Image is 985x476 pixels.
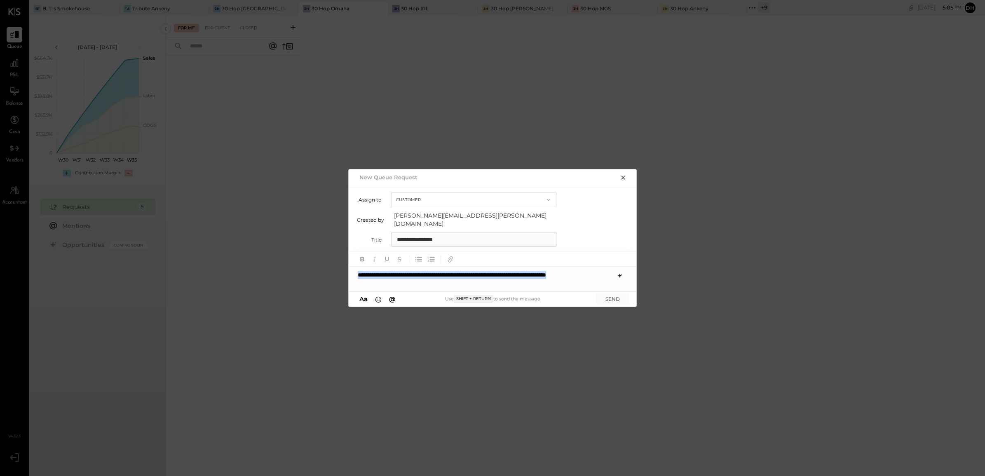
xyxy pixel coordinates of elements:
button: SEND [596,293,629,305]
button: Ordered List [426,253,436,264]
label: Created by [357,217,384,223]
span: a [364,295,368,303]
button: @ [387,295,398,304]
span: [PERSON_NAME][EMAIL_ADDRESS][PERSON_NAME][DOMAIN_NAME] [394,211,559,228]
button: Unordered List [413,253,424,264]
span: Shift + Return [454,295,493,302]
button: Bold [357,253,368,264]
h2: New Queue Request [359,174,417,181]
button: Add URL [445,253,456,264]
button: Customer [392,192,556,207]
label: Assign to [357,197,382,203]
span: @ [389,295,396,303]
div: Use to send the message [398,295,588,302]
button: Strikethrough [394,253,405,264]
button: Italic [369,253,380,264]
label: Title [357,237,382,243]
button: Underline [382,253,392,264]
button: Aa [357,295,370,304]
